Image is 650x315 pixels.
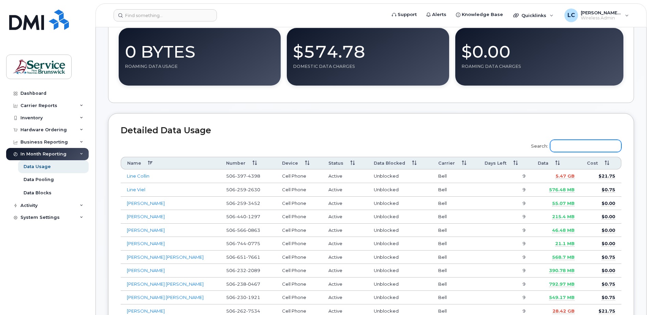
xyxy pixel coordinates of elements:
span: 2089 [246,268,260,273]
th: Number: activate to sort column ascending [220,157,276,169]
td: Cell Phone [276,210,322,224]
td: Cell Phone [276,277,322,291]
span: 232 [235,268,246,273]
td: 9 [478,277,532,291]
span: Support [398,11,417,18]
th: Data Blocked: activate to sort column ascending [368,157,432,169]
span: 1921 [246,295,260,300]
td: Bell [432,169,478,183]
a: Support [387,8,422,21]
td: Unblocked [368,277,432,291]
th: Cost: activate to sort column ascending [581,157,621,169]
td: Active [322,251,368,264]
a: [PERSON_NAME] [PERSON_NAME] [127,281,204,287]
span: 576.48 MB [549,187,575,193]
span: 7661 [246,254,260,260]
span: 651 [235,254,246,260]
td: Bell [432,237,478,251]
span: 259 [235,200,246,206]
td: Cell Phone [276,237,322,251]
span: $21.75 [599,173,615,179]
span: 5.47 GB [556,173,575,179]
span: 259 [235,187,246,192]
td: Unblocked [368,264,432,277]
td: 9 [478,210,532,224]
span: 28.42 GB [552,308,575,314]
th: Name: activate to sort column descending [121,157,220,169]
td: Bell [432,291,478,304]
label: Search: [527,135,621,154]
a: [PERSON_NAME] [PERSON_NAME] [127,295,204,300]
span: 0775 [246,241,260,246]
td: Cell Phone [276,264,322,277]
td: Unblocked [368,183,432,197]
span: [PERSON_NAME] (EECD/EDPE) [581,10,622,15]
span: $0.00 [602,200,615,206]
span: 506 [226,295,260,300]
div: 0 Bytes [125,34,275,64]
span: 1297 [246,214,260,219]
div: Quicklinks [508,9,558,22]
td: Active [322,210,368,224]
td: Unblocked [368,291,432,304]
span: 440 [235,214,246,219]
a: Line Collin [127,173,149,179]
td: 9 [478,264,532,277]
td: Active [322,237,368,251]
td: Bell [432,224,478,237]
span: 549.17 MB [549,295,575,300]
span: Knowledge Base [462,11,503,18]
span: 238 [235,281,246,287]
td: Unblocked [368,251,432,264]
span: 46.48 MB [552,227,575,233]
span: 3452 [246,200,260,206]
span: 566 [235,227,246,233]
td: 9 [478,183,532,197]
span: 506 [226,281,260,287]
span: 21.1 MB [555,241,575,246]
th: Days Left: activate to sort column ascending [478,157,532,169]
a: [PERSON_NAME] [127,227,165,233]
th: Device: activate to sort column ascending [276,157,322,169]
span: 506 [226,187,260,192]
td: Active [322,277,368,291]
td: Unblocked [368,197,432,210]
span: Wireless Admin [581,15,622,21]
td: Bell [432,277,478,291]
td: Cell Phone [276,251,322,264]
a: Line Viel [127,187,145,192]
span: 397 [235,173,246,179]
span: Quicklinks [521,13,546,18]
td: Unblocked [368,237,432,251]
span: 506 [226,241,260,246]
span: $0.00 [602,227,615,233]
span: 0467 [246,281,260,287]
span: LC [567,11,575,19]
td: 9 [478,224,532,237]
input: Find something... [114,9,217,21]
a: Alerts [422,8,451,21]
td: 9 [478,197,532,210]
td: Bell [432,251,478,264]
td: Bell [432,183,478,197]
span: 2630 [246,187,260,192]
a: [PERSON_NAME] [PERSON_NAME] [127,254,204,260]
a: Knowledge Base [451,8,508,21]
div: $0.00 [461,34,617,64]
span: $21.75 [599,308,615,314]
div: Roaming Data Usage [125,64,275,69]
span: 568.7 MB [552,254,575,260]
td: Active [322,197,368,210]
td: Bell [432,264,478,277]
td: Active [322,183,368,197]
td: Cell Phone [276,197,322,210]
span: 506 [226,308,260,314]
span: 4398 [246,173,260,179]
input: Search: [550,140,621,152]
td: 9 [478,291,532,304]
span: 506 [226,268,260,273]
span: 7534 [246,308,260,314]
th: Carrier: activate to sort column ascending [432,157,478,169]
span: 262 [235,308,246,314]
td: Cell Phone [276,183,322,197]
